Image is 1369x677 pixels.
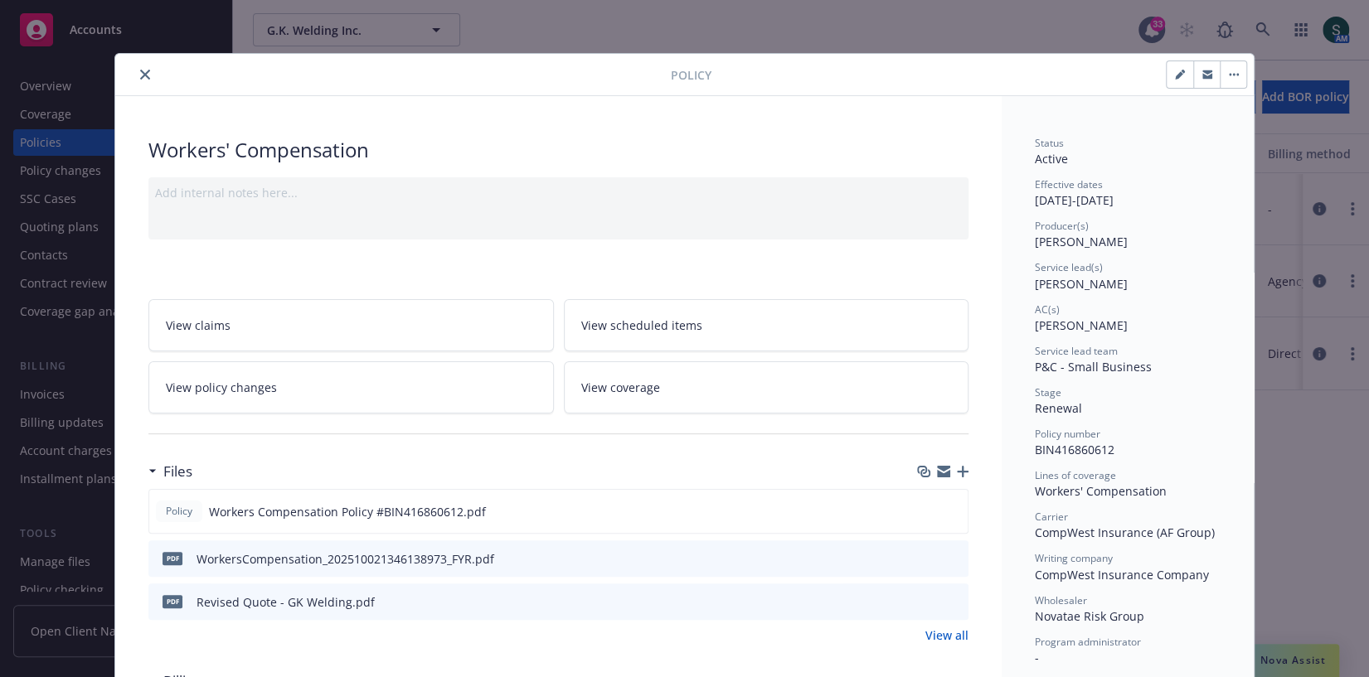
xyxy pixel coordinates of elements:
[1035,234,1128,249] span: [PERSON_NAME]
[1035,567,1209,583] span: CompWest Insurance Company
[920,550,934,568] button: download file
[564,361,969,413] a: View coverage
[1035,442,1114,457] span: BIN416860612
[920,503,933,520] button: download file
[155,184,962,201] div: Add internal notes here...
[1035,482,1221,500] div: Workers' Compensation
[947,593,962,611] button: preview file
[1035,136,1064,150] span: Status
[671,66,711,84] span: Policy
[947,550,962,568] button: preview file
[1035,635,1141,649] span: Program administrator
[166,379,277,396] span: View policy changes
[925,626,968,644] a: View all
[1035,317,1128,333] span: [PERSON_NAME]
[148,136,968,164] div: Workers' Compensation
[1035,344,1118,358] span: Service lead team
[1035,302,1060,317] span: AC(s)
[163,552,182,564] span: pdf
[1035,593,1087,607] span: Wholesaler
[946,503,961,520] button: preview file
[1035,219,1089,233] span: Producer(s)
[581,379,660,396] span: View coverage
[1035,359,1152,375] span: P&C - Small Business
[1035,551,1113,565] span: Writing company
[1035,177,1103,191] span: Effective dates
[1035,260,1103,274] span: Service lead(s)
[1035,650,1039,665] span: -
[1035,608,1144,624] span: Novatae Risk Group
[197,550,494,568] div: WorkersCompensation_202510021346138973_FYR.pdf
[1035,400,1082,416] span: Renewal
[166,317,231,334] span: View claims
[1035,427,1100,441] span: Policy number
[1035,177,1221,209] div: [DATE] - [DATE]
[148,361,554,413] a: View policy changes
[1035,468,1116,482] span: Lines of coverage
[148,299,554,351] a: View claims
[564,299,969,351] a: View scheduled items
[209,503,486,520] span: Workers Compensation Policy #BIN416860612.pdf
[163,504,196,519] span: Policy
[197,593,375,611] div: Revised Quote - GK Welding.pdf
[163,595,182,607] span: pdf
[1035,510,1068,524] span: Carrier
[163,461,192,482] h3: Files
[581,317,702,334] span: View scheduled items
[1035,276,1128,292] span: [PERSON_NAME]
[135,65,155,85] button: close
[1035,151,1068,167] span: Active
[920,593,934,611] button: download file
[148,461,192,482] div: Files
[1035,385,1061,399] span: Stage
[1035,525,1215,540] span: CompWest Insurance (AF Group)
